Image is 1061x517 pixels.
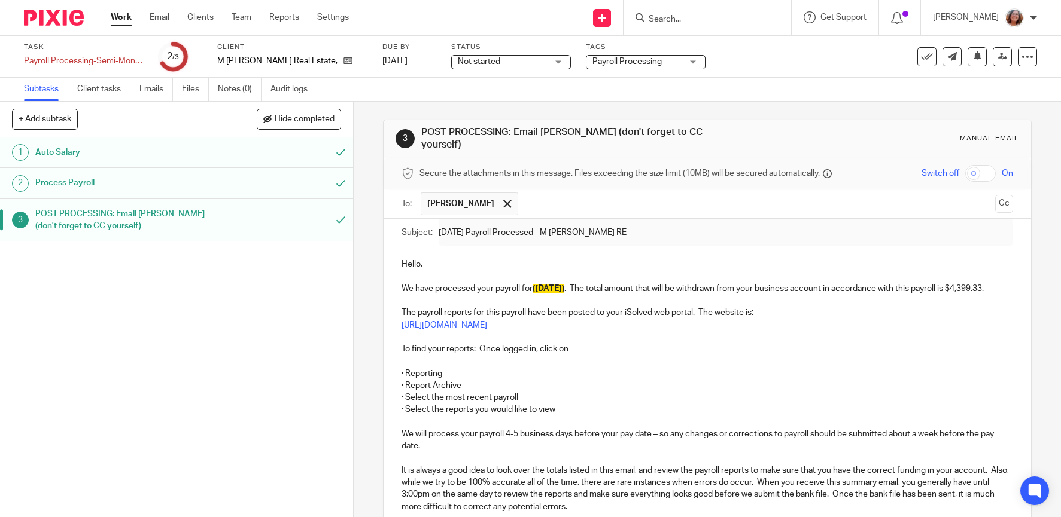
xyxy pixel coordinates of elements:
[427,198,494,210] span: [PERSON_NAME]
[421,126,733,152] h1: POST PROCESSING: Email [PERSON_NAME] (don't forget to CC yourself)
[396,129,415,148] div: 3
[586,42,706,52] label: Tags
[270,78,317,101] a: Audit logs
[35,143,223,161] h1: Auto Salary
[451,42,571,52] label: Status
[35,174,223,192] h1: Process Payroll
[232,11,251,23] a: Team
[402,403,1013,415] p: · Select the reports you would like to view
[647,14,755,25] input: Search
[24,55,144,67] div: Payroll Processing-Semi-Monthly- 25th - M [PERSON_NAME] RE
[402,227,433,238] label: Subject:
[402,428,1013,452] p: We will process your payroll 4-5 business days before your pay date – so any changes or correctio...
[12,109,78,129] button: + Add subtask
[217,42,367,52] label: Client
[402,343,1013,355] p: To find your reports: Once logged in, click on
[1005,8,1024,27] img: LB%20Reg%20Headshot%208-2-23.jpg
[533,284,564,293] span: ([DATE])
[317,11,349,23] a: Settings
[139,78,173,101] a: Emails
[402,307,1013,319] p: The payroll reports for this payroll have been posted to your iSolved web portal. The website is:
[24,10,84,26] img: Pixie
[275,115,335,124] span: Hide completed
[218,78,262,101] a: Notes (0)
[24,42,144,52] label: Task
[150,11,169,23] a: Email
[402,283,1013,295] p: We have processed your payroll for . The total amount that will be withdrawn from your business a...
[269,11,299,23] a: Reports
[172,54,179,60] small: /3
[257,109,341,129] button: Hide completed
[111,11,132,23] a: Work
[995,195,1013,213] button: Cc
[402,380,1013,391] p: · Report Archive
[24,55,144,67] div: Payroll Processing-Semi-Monthly- 25th - M Sugg RE
[382,42,436,52] label: Due by
[12,175,29,192] div: 2
[402,321,487,329] a: [URL][DOMAIN_NAME]
[592,57,662,66] span: Payroll Processing
[402,368,1013,380] p: · Reporting
[35,205,223,235] h1: POST PROCESSING: Email [PERSON_NAME] (don't forget to CC yourself)
[12,212,29,228] div: 3
[1002,167,1013,179] span: On
[933,11,999,23] p: [PERSON_NAME]
[402,464,1013,513] p: It is always a good idea to look over the totals listed in this email, and review the payroll rep...
[167,50,179,63] div: 2
[217,55,338,67] p: M [PERSON_NAME] Real Estate, Inc.
[12,144,29,161] div: 1
[922,167,959,179] span: Switch off
[24,78,68,101] a: Subtasks
[402,198,415,210] label: To:
[458,57,500,66] span: Not started
[960,134,1019,143] div: Manual email
[402,258,1013,270] p: Hello,
[182,78,209,101] a: Files
[77,78,130,101] a: Client tasks
[382,57,408,65] span: [DATE]
[187,11,214,23] a: Clients
[419,167,820,179] span: Secure the attachments in this message. Files exceeding the size limit (10MB) will be secured aut...
[402,391,1013,403] p: · Select the most recent payroll
[820,13,867,22] span: Get Support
